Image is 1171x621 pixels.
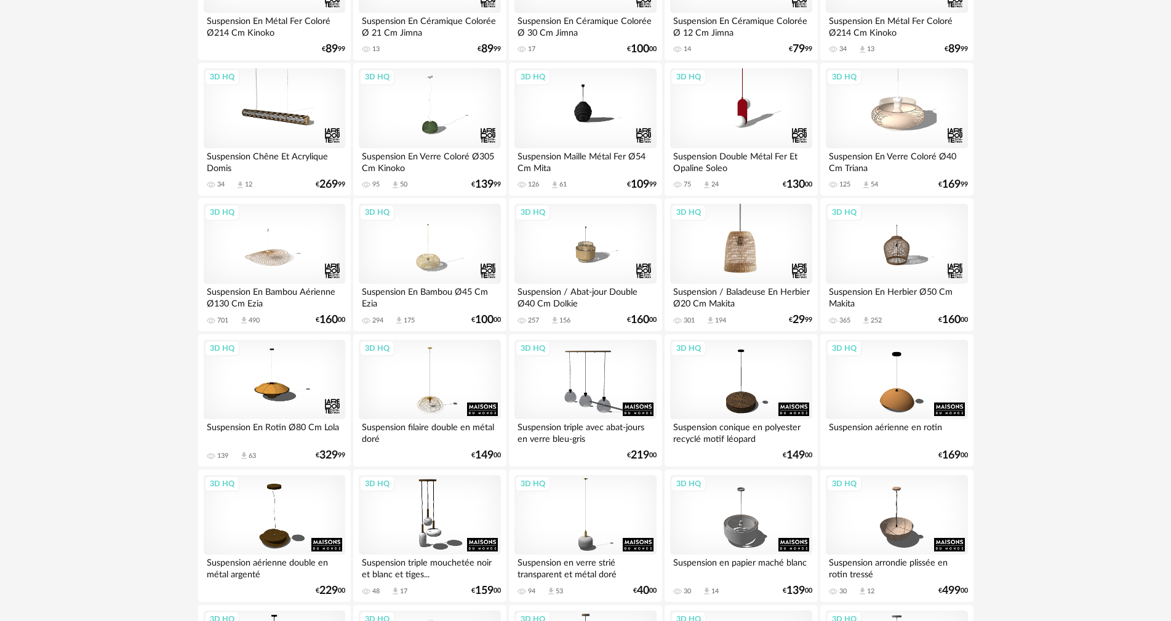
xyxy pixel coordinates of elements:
span: 109 [631,180,649,189]
div: Suspension Maille Métal Fer Ø54 Cm Mita [514,148,656,173]
div: 3D HQ [671,204,706,220]
div: 3D HQ [204,69,240,85]
div: 3D HQ [359,69,395,85]
div: € 00 [471,587,501,595]
div: 3D HQ [826,476,862,492]
span: Download icon [550,316,559,325]
a: 3D HQ Suspension / Abat-jour Double Ø40 Cm Dolkie 257 Download icon 156 €16000 [509,198,661,331]
div: 3D HQ [671,69,706,85]
div: 12 [245,180,252,189]
span: 89 [948,45,961,54]
div: € 99 [316,180,345,189]
div: € 99 [789,45,812,54]
div: Suspension arrondie plissée en rotin tressé [826,555,967,579]
div: 3D HQ [359,476,395,492]
div: Suspension En Bambou Ø45 Cm Ezia [359,284,500,308]
div: € 00 [783,587,812,595]
span: Download icon [858,45,867,54]
div: 3D HQ [671,340,706,356]
div: 3D HQ [359,204,395,220]
div: Suspension en verre strié transparent et métal doré [514,555,656,579]
span: 219 [631,451,649,460]
span: 169 [942,180,961,189]
div: 3D HQ [515,204,551,220]
div: 61 [559,180,567,189]
div: € 00 [316,316,345,324]
span: 329 [319,451,338,460]
div: 3D HQ [515,69,551,85]
span: 40 [637,587,649,595]
div: Suspension En Rotin Ø80 Cm Lola [204,419,345,444]
span: Download icon [706,316,715,325]
div: 12 [867,587,874,596]
a: 3D HQ Suspension Maille Métal Fer Ø54 Cm Mita 126 Download icon 61 €10999 [509,63,661,196]
div: 294 [372,316,383,325]
span: 149 [475,451,494,460]
div: 95 [372,180,380,189]
div: 257 [528,316,539,325]
div: 54 [871,180,878,189]
div: Suspension triple mouchetée noir et blanc et tiges... [359,555,500,579]
span: Download icon [858,587,867,596]
span: Download icon [546,587,556,596]
a: 3D HQ Suspension en papier maché blanc 30 Download icon 14 €13900 [665,470,817,603]
span: 160 [942,316,961,324]
span: Download icon [391,587,400,596]
div: € 00 [627,45,657,54]
span: 229 [319,587,338,595]
div: 490 [249,316,260,325]
div: 3D HQ [204,204,240,220]
span: 89 [481,45,494,54]
span: 130 [786,180,805,189]
div: € 99 [322,45,345,54]
div: Suspension triple avec abat-jours en verre bleu-gris [514,419,656,444]
div: € 00 [938,316,968,324]
span: 100 [631,45,649,54]
div: € 00 [471,451,501,460]
div: 3D HQ [204,476,240,492]
span: 79 [793,45,805,54]
a: 3D HQ Suspension En Bambou Ø45 Cm Ezia 294 Download icon 175 €10000 [353,198,506,331]
div: 194 [715,316,726,325]
div: 301 [684,316,695,325]
div: 17 [528,45,535,54]
span: Download icon [239,451,249,460]
a: 3D HQ Suspension triple avec abat-jours en verre bleu-gris €21900 [509,334,661,467]
a: 3D HQ Suspension En Rotin Ø80 Cm Lola 139 Download icon 63 €32999 [198,334,351,467]
div: Suspension En Bambou Aérienne Ø130 Cm Ezia [204,284,345,308]
div: € 99 [478,45,501,54]
div: 156 [559,316,570,325]
div: € 99 [789,316,812,324]
div: Suspension En Céramique Colorée Ø 12 Cm Jimna [670,13,812,38]
div: 48 [372,587,380,596]
a: 3D HQ Suspension en verre strié transparent et métal doré 94 Download icon 53 €4000 [509,470,661,603]
div: Suspension Double Métal Fer Et Opaline Soleo [670,148,812,173]
div: 24 [711,180,719,189]
div: 30 [684,587,691,596]
div: 126 [528,180,539,189]
div: € 99 [316,451,345,460]
span: Download icon [239,316,249,325]
div: € 00 [627,451,657,460]
div: € 00 [783,451,812,460]
div: Suspension filaire double en métal doré [359,419,500,444]
span: 89 [326,45,338,54]
div: € 99 [938,180,968,189]
div: € 00 [471,316,501,324]
div: Suspension Chêne Et Acrylique Domis [204,148,345,173]
span: 29 [793,316,805,324]
div: Suspension en papier maché blanc [670,555,812,579]
div: € 00 [633,587,657,595]
div: 3D HQ [359,340,395,356]
div: Suspension En Métal Fer Coloré Ø214 Cm Kinoko [826,13,967,38]
span: Download icon [702,587,711,596]
a: 3D HQ Suspension Chêne Et Acrylique Domis 34 Download icon 12 €26999 [198,63,351,196]
span: 169 [942,451,961,460]
div: Suspension conique en polyester recyclé motif léopard [670,419,812,444]
div: 94 [528,587,535,596]
div: 3D HQ [204,340,240,356]
div: € 00 [783,180,812,189]
a: 3D HQ Suspension En Verre Coloré Ø40 Cm Triana 125 Download icon 54 €16999 [820,63,973,196]
a: 3D HQ Suspension arrondie plissée en rotin tressé 30 Download icon 12 €49900 [820,470,973,603]
div: Suspension En Herbier Ø50 Cm Makita [826,284,967,308]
